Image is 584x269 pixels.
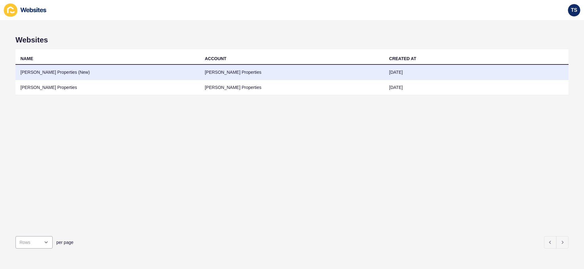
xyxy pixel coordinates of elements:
[384,80,569,95] td: [DATE]
[200,65,384,80] td: [PERSON_NAME] Properties
[56,239,73,245] span: per page
[571,7,577,13] span: TS
[20,55,33,62] div: NAME
[200,80,384,95] td: [PERSON_NAME] Properties
[205,55,227,62] div: ACCOUNT
[15,80,200,95] td: [PERSON_NAME] Properties
[15,236,53,249] div: open menu
[15,65,200,80] td: [PERSON_NAME] Properties (New)
[384,65,569,80] td: [DATE]
[389,55,416,62] div: CREATED AT
[15,36,569,44] h1: Websites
